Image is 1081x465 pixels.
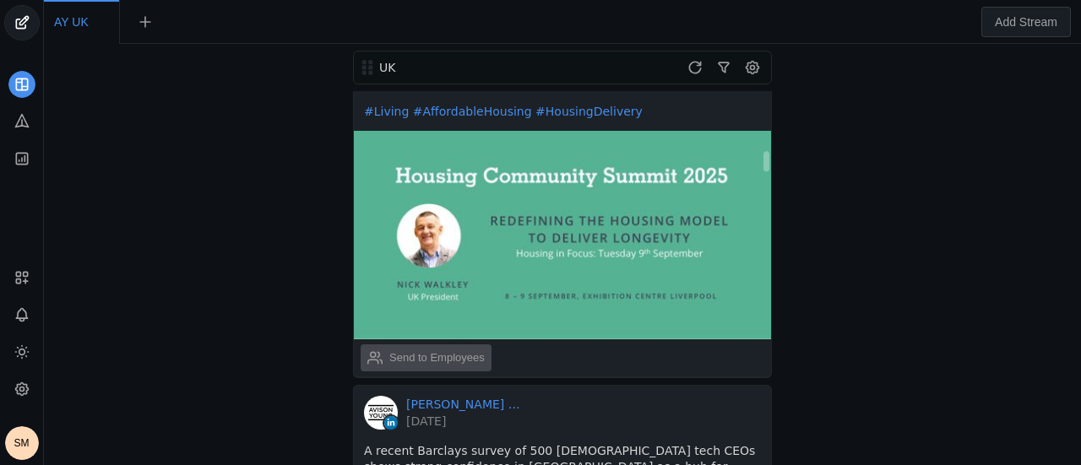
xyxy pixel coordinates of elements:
img: cache [364,396,398,430]
a: [DATE] [406,413,524,430]
a: #Living [364,105,409,118]
span: Add Stream [995,14,1057,30]
span: Click to edit name [54,16,89,28]
button: SM [5,426,39,460]
div: UK [379,59,580,76]
a: #HousingDelivery [535,105,643,118]
img: undefined [354,131,771,339]
button: Send to Employees [361,344,492,371]
div: Send to Employees [389,349,485,366]
a: #AffordableHousing [413,105,532,118]
div: UK [378,59,580,76]
app-icon-button: New Tab [130,14,160,28]
a: [PERSON_NAME] [PERSON_NAME] │[GEOGRAPHIC_DATA] [406,396,524,413]
button: Add Stream [981,7,1071,37]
